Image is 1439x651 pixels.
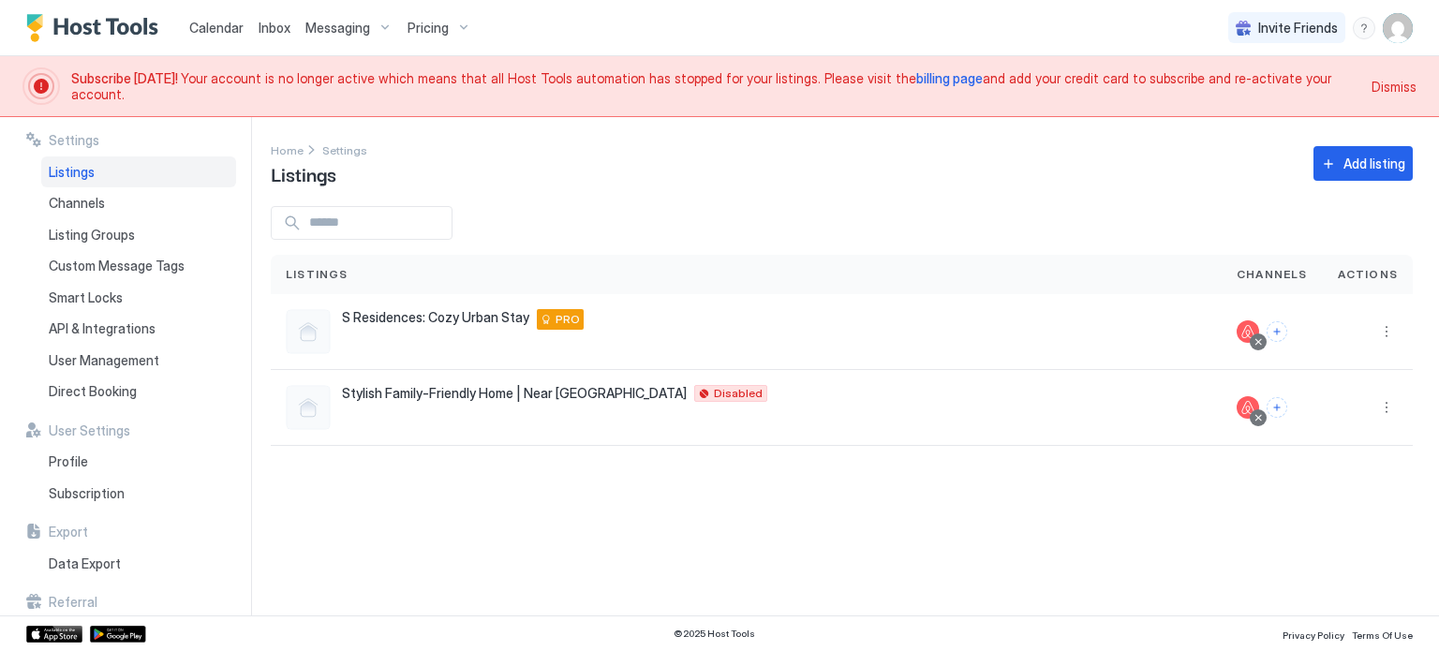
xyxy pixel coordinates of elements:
span: Invite Friends [1258,20,1338,37]
a: Settings [322,140,367,159]
span: Terms Of Use [1352,629,1413,641]
input: Input Field [302,207,452,239]
a: Custom Message Tags [41,250,236,282]
div: Add listing [1343,154,1405,173]
span: Inbox [259,20,290,36]
a: Smart Locks [41,282,236,314]
div: menu [1375,396,1398,419]
a: User Management [41,345,236,377]
span: Actions [1338,266,1398,283]
a: Inbox [259,18,290,37]
a: Google Play Store [90,626,146,643]
div: Breadcrumb [271,140,304,159]
span: Calendar [189,20,244,36]
span: Channels [1237,266,1308,283]
span: Settings [322,143,367,157]
a: Home [271,140,304,159]
div: Dismiss [1372,77,1417,96]
span: Listing Groups [49,227,135,244]
span: User Settings [49,422,130,439]
span: Your account is no longer active which means that all Host Tools automation has stopped for your ... [71,70,1360,103]
button: Add listing [1313,146,1413,181]
span: PRO [556,311,580,328]
span: Referral [49,594,97,611]
div: Breadcrumb [322,140,367,159]
span: Subscribe [DATE]! [71,70,181,86]
span: Profile [49,453,88,470]
a: Privacy Policy [1283,624,1344,644]
button: Connect channels [1267,321,1287,342]
a: App Store [26,626,82,643]
span: API & Integrations [49,320,156,337]
span: © 2025 Host Tools [674,628,755,640]
a: Terms Of Use [1352,624,1413,644]
span: Data Export [49,555,121,572]
a: Data Export [41,548,236,580]
span: Privacy Policy [1283,629,1344,641]
span: Smart Locks [49,289,123,306]
a: Host Tools Logo [26,14,167,42]
span: User Management [49,352,159,369]
span: Home [271,143,304,157]
a: Listing Groups [41,219,236,251]
span: Settings [49,132,99,149]
span: Subscription [49,485,125,502]
span: Messaging [305,20,370,37]
button: More options [1375,396,1398,419]
button: More options [1375,320,1398,343]
span: Export [49,524,88,540]
span: Direct Booking [49,383,137,400]
span: Listings [286,266,349,283]
a: Subscription [41,478,236,510]
a: API & Integrations [41,313,236,345]
span: Listings [49,164,95,181]
a: Channels [41,187,236,219]
div: menu [1375,320,1398,343]
a: Profile [41,446,236,478]
div: menu [1353,17,1375,39]
span: Listings [271,159,336,187]
span: Custom Message Tags [49,258,185,274]
span: S Residences: Cozy Urban Stay [342,309,529,326]
a: Listings [41,156,236,188]
iframe: Intercom live chat [19,587,64,632]
button: Connect channels [1267,397,1287,418]
div: User profile [1383,13,1413,43]
span: Pricing [408,20,449,37]
a: Direct Booking [41,376,236,407]
a: billing page [916,70,983,86]
span: Stylish Family-Friendly Home | Near [GEOGRAPHIC_DATA] [342,385,687,402]
span: Channels [49,195,105,212]
a: Calendar [189,18,244,37]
